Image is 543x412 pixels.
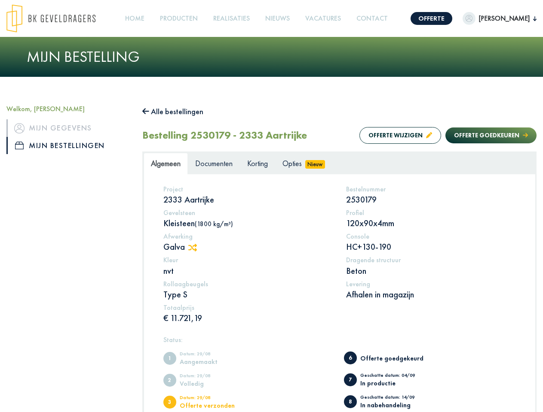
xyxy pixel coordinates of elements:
span: Algemeen [151,158,181,168]
div: Aangemaakt [180,358,251,365]
span: [PERSON_NAME] [476,13,533,24]
div: Offerte verzonden [180,402,251,409]
span: In nabehandeling [344,395,357,408]
h5: Gevelsteen [163,209,333,217]
a: Contact [353,9,391,28]
p: Galva [163,241,333,252]
div: Offerte goedgekeurd [360,355,431,361]
img: icon [14,123,25,133]
h5: Rollaagbeugels [163,280,333,288]
img: dummypic.png [463,12,476,25]
a: Home [122,9,148,28]
p: € 11.721,19 [163,312,333,324]
h5: Kleur [163,256,333,264]
p: nvt [163,265,333,276]
h5: Levering [346,280,516,288]
h5: Project [163,185,333,193]
span: Offerte goedgekeurd [344,351,357,364]
div: Datum: 29/08 [180,395,251,402]
span: Nieuw [305,160,325,169]
p: 120x90x4mm [346,218,516,229]
span: Offerte verzonden [163,396,176,409]
span: Opties [282,158,302,168]
p: 2333 Aartrijke [163,194,333,205]
p: Beton [346,265,516,276]
div: Volledig [180,380,251,387]
button: [PERSON_NAME] [463,12,537,25]
a: Vacatures [302,9,344,28]
p: 2530179 [346,194,516,205]
a: Offerte [411,12,452,25]
ul: Tabs [144,153,535,174]
h5: Dragende structuur [346,256,516,264]
a: iconMijn bestellingen [6,137,129,154]
span: Aangemaakt [163,352,176,365]
div: In productie [360,380,431,386]
span: Documenten [195,158,233,168]
h5: Afwerking [163,232,333,240]
h5: Bestelnummer [346,185,516,193]
h2: Bestelling 2530179 - 2333 Aartrijke [142,129,307,142]
span: Korting [247,158,268,168]
h5: Status: [163,336,516,344]
div: In nabehandeling [360,402,431,408]
h5: Totaalprijs [163,303,333,312]
a: iconMijn gegevens [6,119,129,136]
a: Producten [156,9,201,28]
p: Type S [163,289,333,300]
button: Offerte goedkeuren [445,127,537,143]
a: Realisaties [210,9,253,28]
a: Nieuws [262,9,293,28]
span: Volledig [163,374,176,387]
h1: Mijn bestelling [27,48,517,66]
h5: Console [346,232,516,240]
div: Geschatte datum: 14/09 [360,395,431,402]
img: icon [15,142,24,149]
h5: Profiel [346,209,516,217]
div: Datum: 29/08 [180,373,251,380]
span: (1800 kg/m³) [195,220,233,228]
span: In productie [344,373,357,386]
button: Alle bestellingen [142,105,203,118]
div: Datum: 29/08 [180,351,251,358]
p: HC+130-190 [346,241,516,252]
h5: Welkom, [PERSON_NAME] [6,105,129,113]
img: logo [6,4,95,33]
button: Offerte wijzigen [359,127,441,144]
p: Afhalen in magazijn [346,289,516,300]
p: Kleisteen [163,218,333,229]
div: Geschatte datum: 04/09 [360,373,431,380]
